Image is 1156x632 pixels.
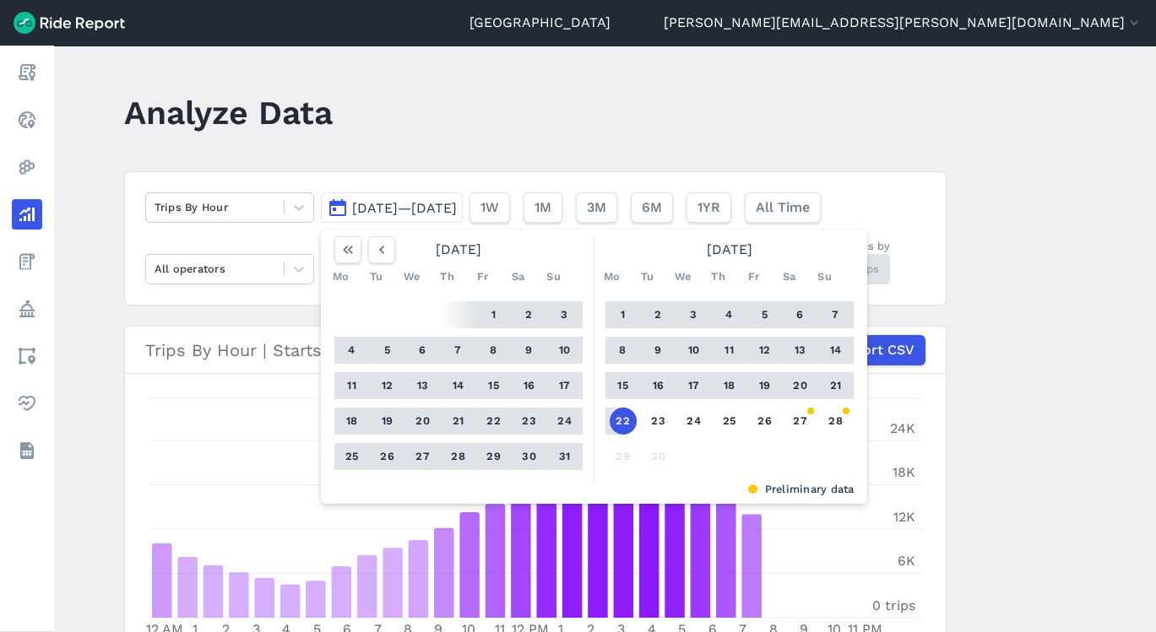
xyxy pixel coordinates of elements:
a: Analyze [12,199,42,230]
button: 16 [645,372,672,399]
button: 19 [752,372,779,399]
button: 20 [787,372,814,399]
button: 26 [374,443,401,470]
tspan: 0 trips [872,597,915,613]
button: 14 [445,372,472,399]
a: Report [12,57,42,88]
a: Policy [12,294,42,324]
button: 30 [516,443,543,470]
button: 26 [752,408,779,435]
button: 15 [480,372,507,399]
div: Sa [505,263,532,290]
button: 20 [410,408,437,435]
button: 25 [716,408,743,435]
button: 9 [645,337,672,364]
div: Mo [599,263,626,290]
button: 1 [480,301,507,328]
button: 17 [551,372,578,399]
button: 29 [610,443,637,470]
button: 27 [410,443,437,470]
span: 1W [480,197,499,218]
button: 10 [681,337,708,364]
button: [DATE]—[DATE] [321,192,463,223]
span: All Time [756,197,810,218]
button: 9 [516,337,543,364]
span: [DATE]—[DATE] [352,200,457,216]
button: 3 [551,301,578,328]
a: Heatmaps [12,152,42,182]
button: 2 [645,301,672,328]
div: [DATE] [328,236,589,263]
button: 31 [551,443,578,470]
button: 12 [374,372,401,399]
button: 28 [822,408,849,435]
div: Fr [741,263,768,290]
button: 4 [339,337,366,364]
button: 23 [516,408,543,435]
div: We [399,263,426,290]
tspan: 6K [898,553,915,569]
button: 15 [610,372,637,399]
button: 5 [374,337,401,364]
button: 29 [480,443,507,470]
a: Health [12,388,42,419]
button: 1M [524,192,562,223]
button: 1YR [687,192,731,223]
button: 3 [681,301,708,328]
button: 8 [480,337,507,364]
div: [DATE] [599,236,860,263]
a: Fees [12,246,42,277]
button: 22 [480,408,507,435]
button: 6 [410,337,437,364]
button: 28 [445,443,472,470]
div: Tu [634,263,661,290]
h1: Analyze Data [124,89,333,136]
img: Ride Report [14,12,125,34]
button: 13 [787,337,814,364]
a: [GEOGRAPHIC_DATA] [469,13,611,33]
button: 25 [339,443,366,470]
button: 21 [445,408,472,435]
button: 6M [631,192,673,223]
button: 2 [516,301,543,328]
button: 5 [752,301,779,328]
div: Fr [469,263,497,290]
button: All Time [745,192,821,223]
button: 6 [787,301,814,328]
button: 11 [339,372,366,399]
button: 17 [681,372,708,399]
button: 18 [716,372,743,399]
button: 30 [645,443,672,470]
tspan: 18K [893,464,915,480]
button: 1W [469,192,510,223]
button: 19 [374,408,401,435]
a: Areas [12,341,42,371]
span: Export CSV [839,340,914,360]
button: 23 [645,408,672,435]
div: Su [540,263,567,290]
button: 16 [516,372,543,399]
div: Th [434,263,461,290]
button: 8 [610,337,637,364]
button: 4 [716,301,743,328]
button: 21 [822,372,849,399]
button: 12 [752,337,779,364]
span: 3M [587,197,606,218]
button: 7 [445,337,472,364]
div: Tu [363,263,390,290]
button: 24 [551,408,578,435]
span: 1YR [697,197,720,218]
div: Sa [776,263,803,290]
button: 11 [716,337,743,364]
button: 7 [822,301,849,328]
button: 13 [410,372,437,399]
a: Realtime [12,105,42,135]
button: 27 [787,408,814,435]
span: 1M [535,197,551,218]
tspan: 12K [893,509,915,525]
span: 6M [642,197,662,218]
button: [PERSON_NAME][EMAIL_ADDRESS][PERSON_NAME][DOMAIN_NAME] [664,13,1142,33]
div: We [670,263,697,290]
button: 24 [681,408,708,435]
div: Mo [328,263,355,290]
